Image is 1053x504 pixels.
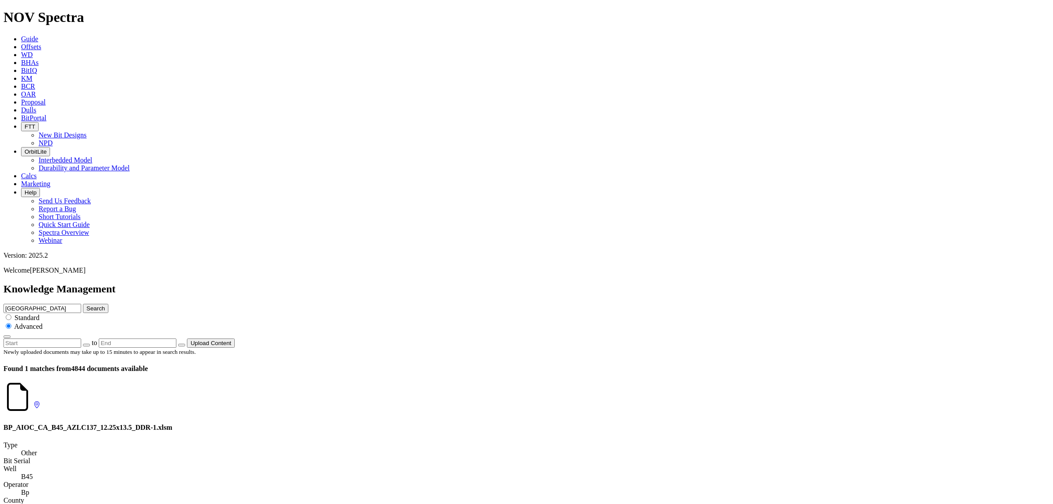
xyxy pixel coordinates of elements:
[187,338,235,348] button: Upload Content
[4,465,1049,473] dt: Well
[21,98,46,106] a: Proposal
[21,51,33,58] a: WD
[4,304,81,313] input: e.g. Smoothsteer Record
[4,283,1049,295] h2: Knowledge Management
[4,365,71,372] span: Found 1 matches from
[25,189,36,196] span: Help
[14,323,43,330] span: Advanced
[21,67,37,74] a: BitIQ
[92,339,97,346] span: to
[21,172,37,180] a: Calcs
[4,481,1049,489] dt: Operator
[21,106,36,114] a: Dulls
[39,156,92,164] a: Interbedded Model
[39,237,62,244] a: Webinar
[21,180,50,187] a: Marketing
[39,221,90,228] a: Quick Start Guide
[99,338,176,348] input: End
[30,266,86,274] span: [PERSON_NAME]
[4,252,1049,259] div: Version: 2025.2
[39,205,76,212] a: Report a Bug
[21,473,33,480] a: Open in Offset
[4,457,1049,465] dt: Bit Serial
[4,9,1049,25] h1: NOV Spectra
[39,229,89,236] a: Spectra Overview
[21,90,36,98] a: OAR
[21,489,1049,497] dd: Bp
[4,266,1049,274] p: Welcome
[25,148,47,155] span: OrbitLite
[39,164,130,172] a: Durability and Parameter Model
[83,304,108,313] button: Search
[21,75,32,82] a: KM
[25,123,35,130] span: FTT
[4,441,1049,449] dt: Type
[4,365,1049,373] h4: 4844 documents available
[21,35,38,43] a: Guide
[39,213,81,220] a: Short Tutorials
[14,314,39,321] span: Standard
[39,131,86,139] a: New Bit Designs
[39,139,53,147] a: NPD
[21,122,39,131] button: FTT
[21,43,41,50] a: Offsets
[4,338,81,348] input: Start
[21,188,40,197] button: Help
[21,114,47,122] a: BitPortal
[39,197,91,205] a: Send Us Feedback
[21,147,50,156] button: OrbitLite
[21,83,35,90] a: BCR
[21,59,39,66] a: BHAs
[4,349,196,355] small: Newly uploaded documents may take up to 15 minutes to appear in search results.
[4,424,1049,432] h4: BP_AIOC_CA_B45_AZLC137_12.25x13.5_DDR-1.xlsm
[21,449,1049,457] dd: Other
